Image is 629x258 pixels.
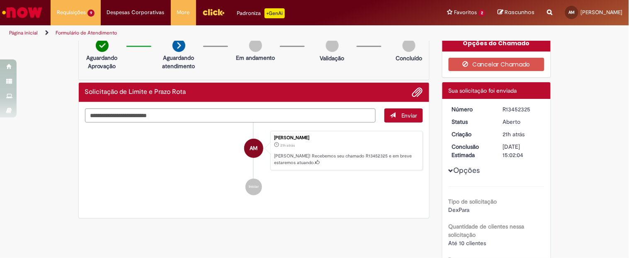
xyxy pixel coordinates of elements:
span: Favoritos [454,8,477,17]
img: check-circle-green.png [96,39,109,52]
div: Opções do Chamado [442,35,551,52]
span: More [177,8,190,17]
div: 27/08/2025 13:01:59 [503,130,542,138]
span: Sua solicitação foi enviada [449,87,517,94]
button: Adicionar anexos [412,87,423,98]
div: Padroniza [237,8,285,18]
div: R13452325 [503,105,542,113]
p: [PERSON_NAME]! Recebemos seu chamado R13452325 e em breve estaremos atuando. [274,153,418,166]
span: Rascunhos [505,8,535,16]
button: Enviar [384,108,423,123]
img: arrow-next.png [172,39,185,52]
span: 21h atrás [280,143,295,148]
img: click_logo_yellow_360x200.png [202,6,225,18]
p: +GenAi [265,8,285,18]
a: Rascunhos [498,9,535,17]
span: Requisições [57,8,86,17]
img: img-circle-grey.png [326,39,339,52]
img: ServiceNow [1,4,44,21]
p: Em andamento [236,54,275,62]
time: 27/08/2025 13:01:59 [503,130,525,138]
span: 21h atrás [503,130,525,138]
ul: Trilhas de página [6,25,413,41]
p: Concluído [396,54,422,62]
p: Validação [320,54,345,62]
a: Formulário de Atendimento [56,29,117,36]
dt: Status [446,118,497,126]
h2: Solicitação de Limite e Prazo Rota Histórico de tíquete [85,88,186,96]
img: img-circle-grey.png [249,39,262,52]
p: Aguardando Aprovação [82,54,122,70]
button: Cancelar Chamado [449,58,544,71]
span: Despesas Corporativas [107,8,165,17]
span: AM [250,138,258,158]
li: Ana Beatriz Oliveira Martins [85,131,423,171]
time: 27/08/2025 13:01:59 [280,143,295,148]
b: Quantidade de clientes nessa solicitação [449,223,525,238]
span: 2 [478,10,486,17]
dt: Número [446,105,497,113]
a: Página inicial [9,29,38,36]
dt: Conclusão Estimada [446,143,497,159]
img: img-circle-grey.png [403,39,415,52]
span: Até 10 clientes [449,239,486,247]
ul: Histórico de tíquete [85,123,423,204]
div: Ana Beatriz Oliveira Martins [244,139,263,158]
div: [PERSON_NAME] [274,135,418,140]
span: AM [569,10,575,15]
div: [DATE] 15:02:04 [503,143,542,159]
p: Aguardando atendimento [159,54,199,70]
b: Tipo de solicitação [449,198,497,205]
span: Enviar [401,112,418,119]
span: 9 [87,10,95,17]
textarea: Digite sua mensagem aqui... [85,108,376,123]
dt: Criação [446,130,497,138]
span: DexPara [449,206,470,214]
div: Aberto [503,118,542,126]
span: [PERSON_NAME] [581,9,623,16]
